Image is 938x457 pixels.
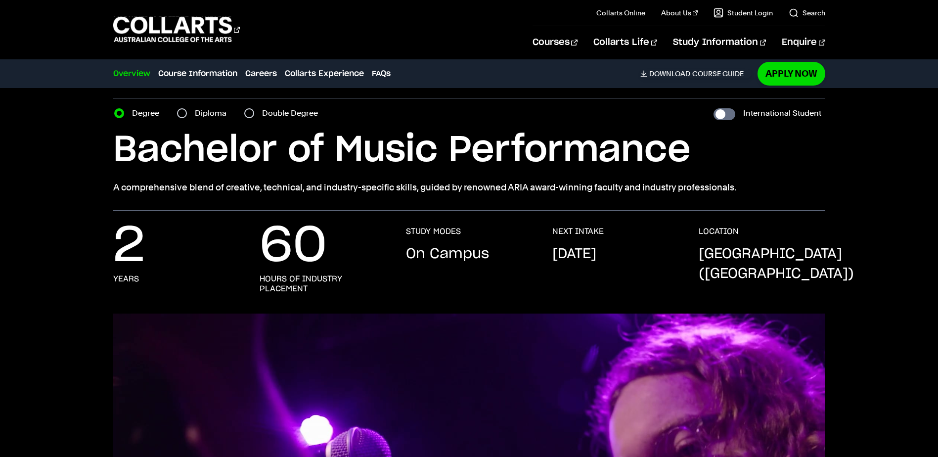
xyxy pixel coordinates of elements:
[596,8,645,18] a: Collarts Online
[260,274,386,294] h3: hours of industry placement
[593,26,657,59] a: Collarts Life
[132,106,165,120] label: Degree
[372,68,391,80] a: FAQs
[113,227,145,266] p: 2
[113,128,825,173] h1: Bachelor of Music Performance
[245,68,277,80] a: Careers
[285,68,364,80] a: Collarts Experience
[552,244,596,264] p: [DATE]
[661,8,698,18] a: About Us
[195,106,232,120] label: Diploma
[673,26,766,59] a: Study Information
[743,106,821,120] label: International Student
[782,26,825,59] a: Enquire
[158,68,237,80] a: Course Information
[406,244,489,264] p: On Campus
[649,69,690,78] span: Download
[262,106,324,120] label: Double Degree
[714,8,773,18] a: Student Login
[113,68,150,80] a: Overview
[552,227,604,236] h3: NEXT INTAKE
[113,274,139,284] h3: years
[533,26,578,59] a: Courses
[406,227,461,236] h3: STUDY MODES
[113,181,825,194] p: A comprehensive blend of creative, technical, and industry-specific skills, guided by renowned AR...
[699,227,739,236] h3: LOCATION
[640,69,752,78] a: DownloadCourse Guide
[699,244,854,284] p: [GEOGRAPHIC_DATA] ([GEOGRAPHIC_DATA])
[113,15,240,44] div: Go to homepage
[260,227,327,266] p: 60
[789,8,825,18] a: Search
[758,62,825,85] a: Apply Now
